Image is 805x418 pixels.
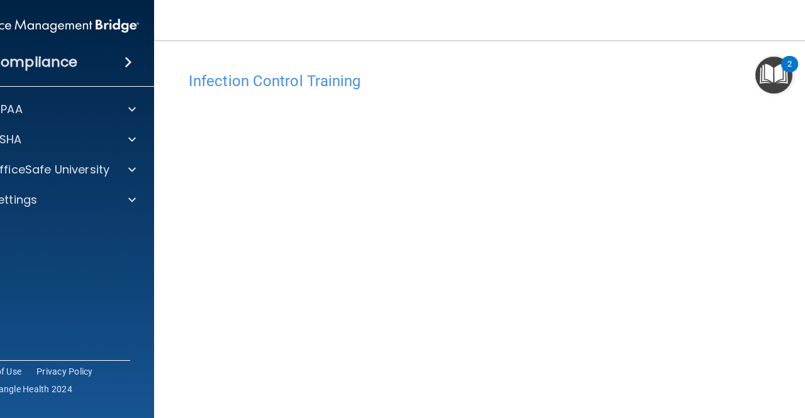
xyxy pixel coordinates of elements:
[787,64,792,80] div: 2
[755,57,792,94] button: Open Resource Center, 2 new notifications
[36,365,93,378] a: Privacy Policy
